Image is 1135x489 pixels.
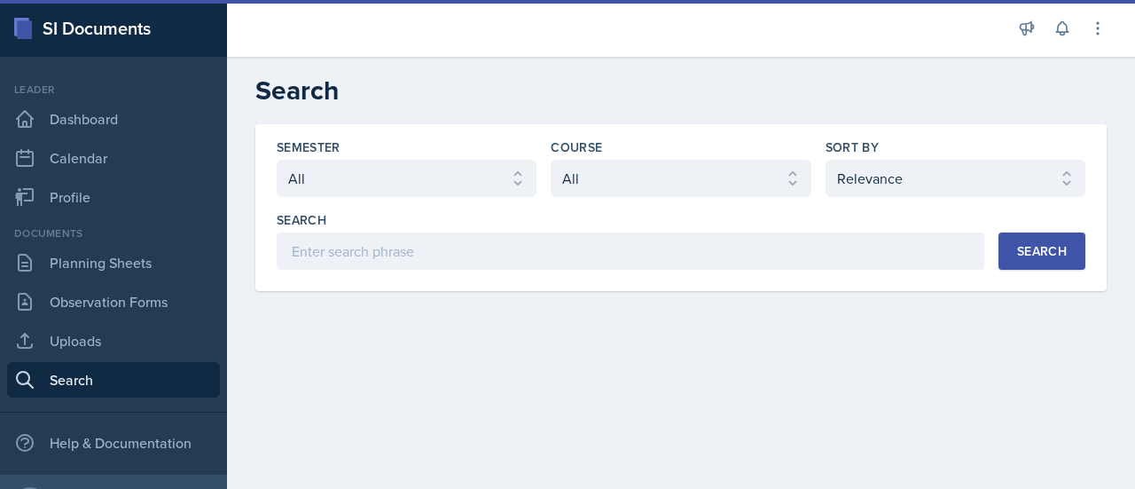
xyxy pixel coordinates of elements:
[277,233,984,270] input: Enter search phrase
[998,233,1085,270] button: Search
[7,284,220,319] a: Observation Forms
[277,211,326,229] label: Search
[7,245,220,280] a: Planning Sheets
[7,362,220,398] a: Search
[7,425,220,461] div: Help & Documentation
[551,138,602,156] label: Course
[7,82,220,98] div: Leader
[826,138,879,156] label: Sort By
[7,101,220,137] a: Dashboard
[7,323,220,359] a: Uploads
[1017,244,1067,258] div: Search
[255,75,1107,106] h2: Search
[7,179,220,215] a: Profile
[7,225,220,241] div: Documents
[277,138,340,156] label: Semester
[7,140,220,176] a: Calendar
